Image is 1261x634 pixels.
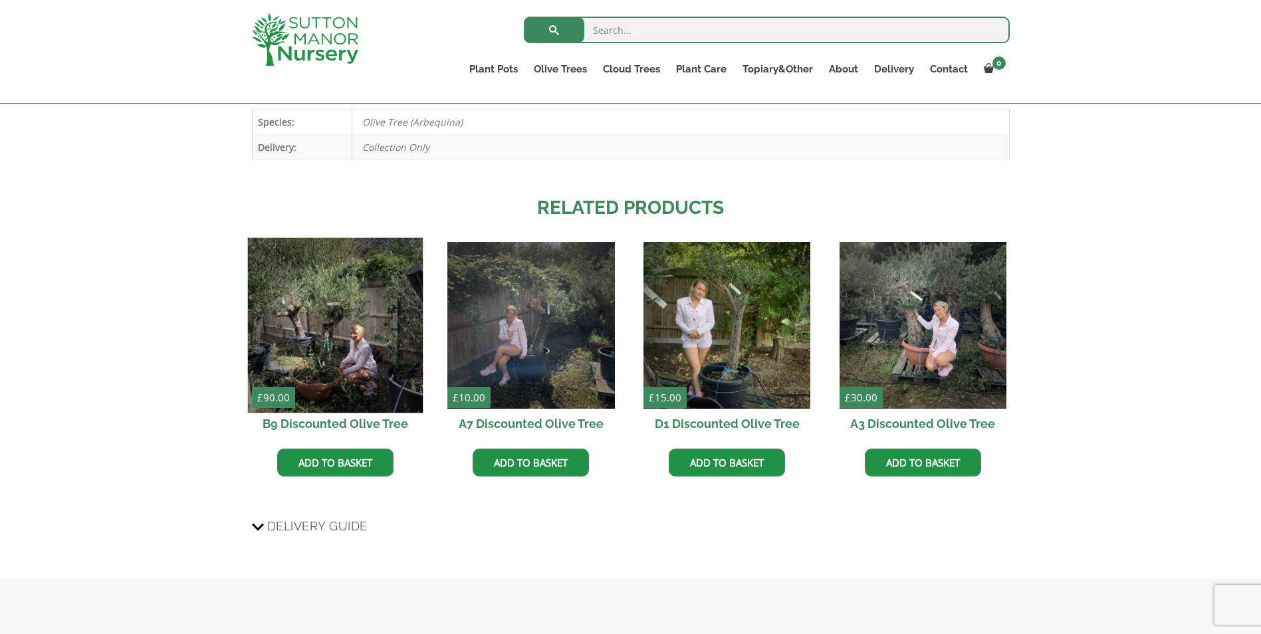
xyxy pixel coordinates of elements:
span: £ [257,391,263,404]
table: Product Details [252,109,1010,160]
a: £90.00 B9 Discounted Olive Tree [252,242,419,439]
img: D1 Discounted Olive Tree [643,242,810,409]
bdi: 30.00 [845,391,877,404]
a: Plant Pots [461,60,526,78]
a: Add to basket: “A7 Discounted Olive Tree” [473,449,589,476]
a: Add to basket: “D1 Discounted Olive Tree” [669,449,785,476]
a: Add to basket: “A3 Discounted Olive Tree” [865,449,981,476]
h2: A3 Discounted Olive Tree [840,409,1006,439]
span: 0 [992,56,1006,70]
a: £10.00 A7 Discounted Olive Tree [447,242,614,439]
h2: D1 Discounted Olive Tree [643,409,810,439]
a: £30.00 A3 Discounted Olive Tree [840,242,1006,439]
a: 0 [976,60,1010,78]
bdi: 15.00 [649,391,681,404]
img: A3 Discounted Olive Tree [840,242,1006,409]
a: About [821,60,866,78]
a: £15.00 D1 Discounted Olive Tree [643,242,810,439]
h2: B9 Discounted Olive Tree [252,409,419,439]
a: Topiary&Other [735,60,821,78]
a: Cloud Trees [595,60,668,78]
bdi: 10.00 [453,391,485,404]
th: Species: [252,110,352,135]
a: Add to basket: “B9 Discounted Olive Tree” [277,449,394,476]
input: Search... [524,17,1010,43]
h2: Related products [252,194,1010,222]
img: A7 Discounted Olive Tree [447,242,614,409]
h2: A7 Discounted Olive Tree [447,409,614,439]
span: Delivery Guide [267,514,368,538]
a: Contact [922,60,976,78]
a: Delivery [866,60,922,78]
span: £ [845,391,851,404]
img: B9 Discounted Olive Tree [247,238,423,413]
img: logo [252,13,358,66]
p: Collection Only [362,135,999,159]
span: £ [453,391,459,404]
th: Delivery: [252,135,352,160]
a: Plant Care [668,60,735,78]
p: Olive Tree (Arbequina) [362,110,999,134]
bdi: 90.00 [257,391,290,404]
a: Olive Trees [526,60,595,78]
span: £ [649,391,655,404]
